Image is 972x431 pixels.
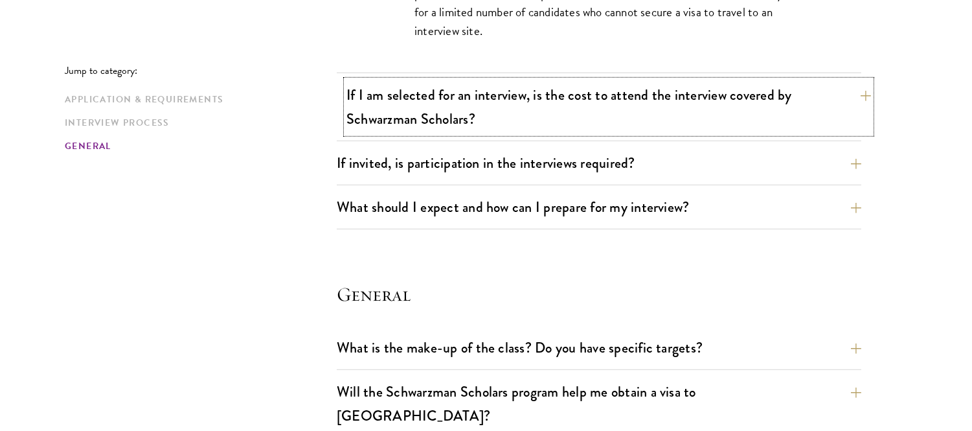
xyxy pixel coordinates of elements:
[346,80,871,134] button: If I am selected for an interview, is the cost to attend the interview covered by Schwarzman Scho...
[337,377,861,430] button: Will the Schwarzman Scholars program help me obtain a visa to [GEOGRAPHIC_DATA]?
[337,192,861,222] button: What should I expect and how can I prepare for my interview?
[65,139,329,153] a: General
[337,333,861,362] button: What is the make-up of the class? Do you have specific targets?
[65,93,329,106] a: Application & Requirements
[337,281,861,307] h4: General
[65,116,329,130] a: Interview Process
[337,148,861,178] button: If invited, is participation in the interviews required?
[65,65,337,76] p: Jump to category:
